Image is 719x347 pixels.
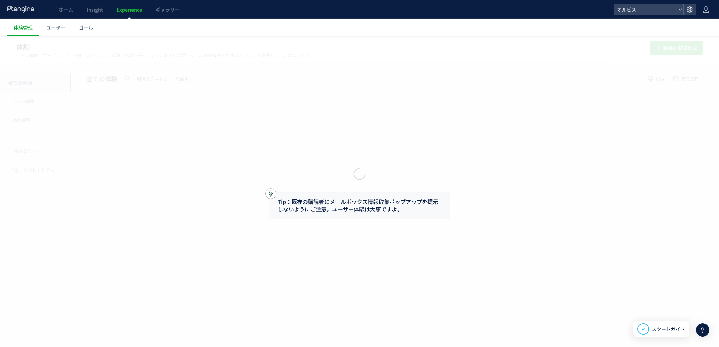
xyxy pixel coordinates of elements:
span: 体験管理 [14,24,33,31]
span: ユーザー [46,24,65,31]
span: Tip：既存の購読者にメールボックス情報取集ポップアップを提示しないようにご注意。ユーザー体験は大事ですよ。 [278,197,438,213]
span: ゴール [79,24,93,31]
span: ホーム [59,6,73,13]
span: ギャラリー [156,6,179,13]
span: Experience [117,6,142,13]
span: スタートガイド [652,326,685,333]
span: オルビス [615,4,676,15]
span: Insight [87,6,103,13]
